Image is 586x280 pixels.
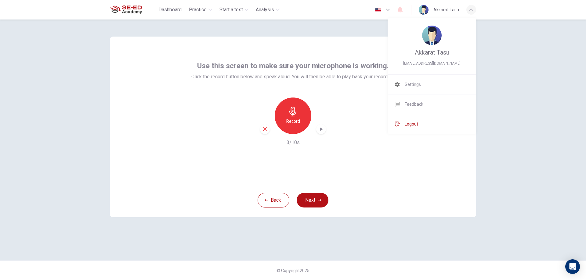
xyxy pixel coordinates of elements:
[405,81,421,88] span: Settings
[405,101,423,108] span: Feedback
[565,259,580,274] div: Open Intercom Messenger
[422,26,442,45] img: Profile picture
[388,75,476,94] a: Settings
[415,49,449,56] span: Akkarat Tasu
[395,60,469,67] span: 31200@sapphawit.ac.th
[405,120,418,128] span: Logout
